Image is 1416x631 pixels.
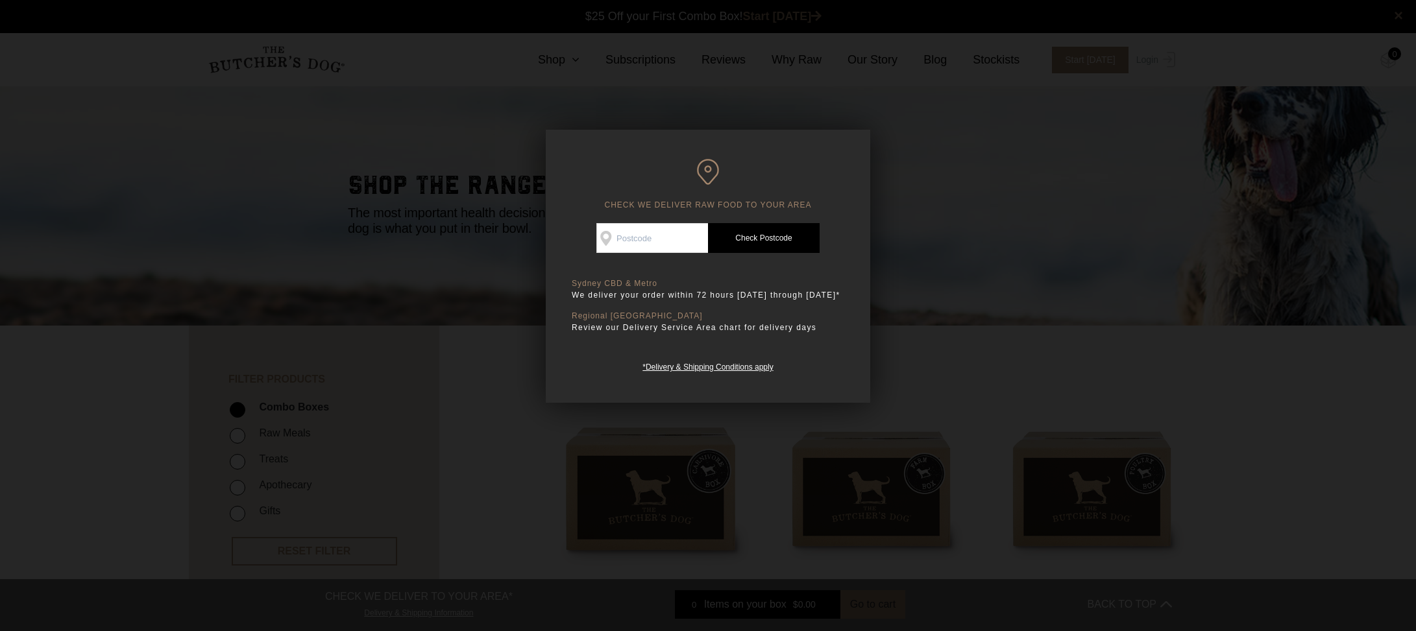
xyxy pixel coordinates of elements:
h6: CHECK WE DELIVER RAW FOOD TO YOUR AREA [572,159,844,210]
input: Postcode [596,223,708,253]
p: Regional [GEOGRAPHIC_DATA] [572,311,844,321]
a: *Delivery & Shipping Conditions apply [642,359,773,372]
a: Check Postcode [708,223,820,253]
p: Sydney CBD & Metro [572,279,844,289]
p: We deliver your order within 72 hours [DATE] through [DATE]* [572,289,844,302]
p: Review our Delivery Service Area chart for delivery days [572,321,844,334]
